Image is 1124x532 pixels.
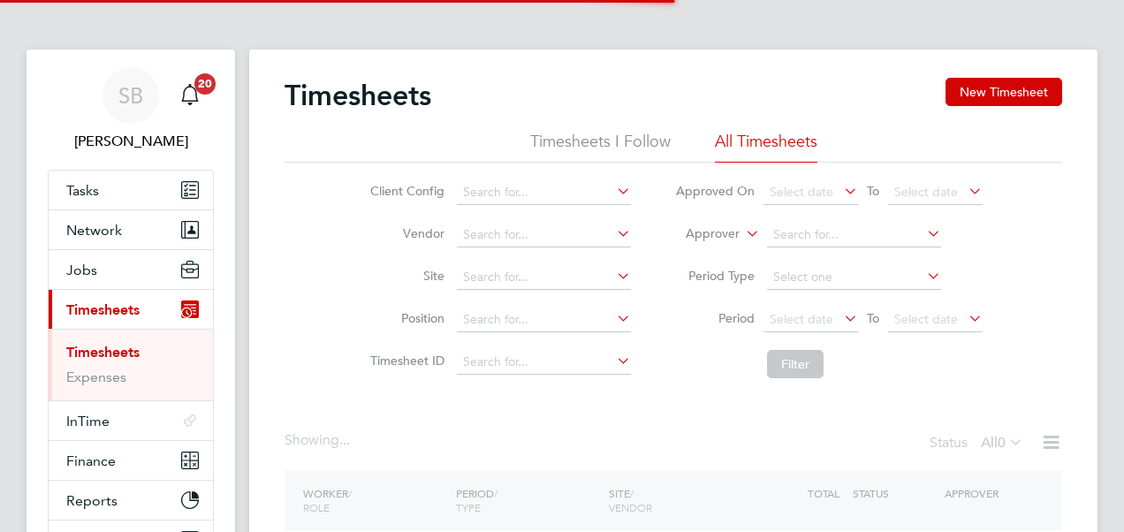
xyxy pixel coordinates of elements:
li: Timesheets I Follow [530,131,671,163]
h2: Timesheets [285,78,431,113]
label: Period [675,310,755,326]
span: Select date [770,311,833,327]
label: Timesheet ID [365,353,444,369]
input: Select one [767,265,941,290]
input: Search for... [457,265,631,290]
input: Search for... [457,350,631,375]
div: Timesheets [49,329,213,400]
span: To [862,179,885,202]
span: Jobs [66,262,97,278]
span: Network [66,222,122,239]
input: Search for... [457,308,631,332]
li: All Timesheets [715,131,817,163]
span: Timesheets [66,301,140,318]
div: Status [930,431,1027,456]
span: ... [339,431,350,449]
input: Search for... [767,223,941,247]
label: Period Type [675,268,755,284]
span: Select date [894,311,958,327]
span: SB [118,84,143,107]
a: SB[PERSON_NAME] [48,67,214,152]
button: Timesheets [49,290,213,329]
button: New Timesheet [946,78,1062,106]
a: Timesheets [66,344,140,361]
button: InTime [49,401,213,440]
span: InTime [66,413,110,429]
input: Search for... [457,180,631,205]
input: Search for... [457,223,631,247]
label: All [981,434,1023,452]
a: Tasks [49,171,213,209]
button: Network [49,210,213,249]
span: 0 [998,434,1006,452]
label: Approver [660,225,740,243]
button: Filter [767,350,824,378]
span: Select date [894,184,958,200]
label: Site [365,268,444,284]
label: Approved On [675,183,755,199]
label: Vendor [365,225,444,241]
button: Jobs [49,250,213,289]
button: Reports [49,481,213,520]
button: Finance [49,441,213,480]
span: Reports [66,492,118,509]
label: Client Config [365,183,444,199]
span: Select date [770,184,833,200]
span: Finance [66,452,116,469]
a: Expenses [66,369,126,385]
div: Showing [285,431,353,450]
span: Tasks [66,182,99,199]
span: 20 [194,73,216,95]
label: Position [365,310,444,326]
span: To [862,307,885,330]
span: Sofia Bari [48,131,214,152]
a: 20 [172,67,208,124]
